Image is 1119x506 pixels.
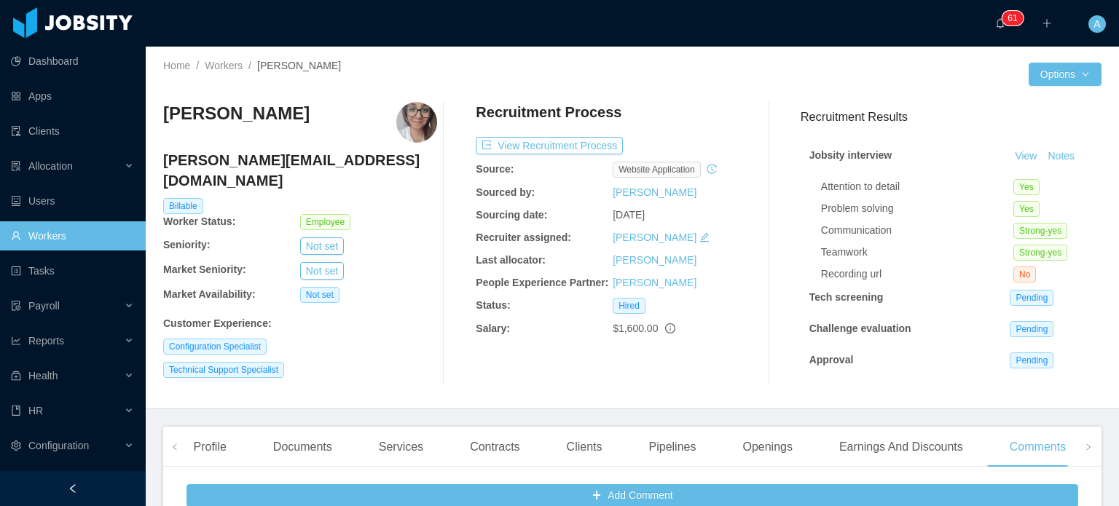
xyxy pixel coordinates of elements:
div: Services [367,427,435,467]
div: Contracts [458,427,531,467]
a: icon: appstoreApps [11,82,134,111]
span: info-circle [665,323,675,333]
a: Workers [205,60,243,71]
b: Market Seniority: [163,264,246,275]
div: Clients [555,427,614,467]
span: HR [28,405,43,416]
b: Customer Experience : [163,317,272,329]
span: Technical Support Specialist [163,362,284,378]
b: Worker Status: [163,216,235,227]
div: Problem solving [821,201,1013,216]
i: icon: edit [699,232,710,242]
p: 1 [1013,11,1018,25]
a: Home [163,60,190,71]
h4: Recruitment Process [476,102,621,122]
a: View [1010,150,1042,162]
i: icon: medicine-box [11,371,21,381]
div: Recording url [821,266,1013,282]
b: Status: [476,299,510,311]
h4: [PERSON_NAME][EMAIL_ADDRESS][DOMAIN_NAME] [163,150,437,191]
span: Payroll [28,300,60,312]
span: [DATE] [613,209,645,221]
a: icon: profileTasks [11,256,134,285]
div: Communication [821,223,1013,238]
div: Pipelines [637,427,708,467]
span: / [248,60,251,71]
button: Optionsicon: down [1029,63,1102,86]
b: Salary: [476,323,510,334]
span: website application [613,162,701,178]
span: Strong-yes [1013,245,1067,261]
span: Employee [300,214,350,230]
i: icon: file-protect [11,301,21,311]
span: Reports [28,335,64,347]
span: Pending [1010,321,1053,337]
span: / [196,60,199,71]
b: Last allocator: [476,254,546,266]
span: Yes [1013,179,1040,195]
div: Openings [731,427,804,467]
i: icon: book [11,406,21,416]
i: icon: line-chart [11,336,21,346]
i: icon: solution [11,161,21,171]
a: [PERSON_NAME] [613,186,696,198]
strong: Jobsity interview [809,149,892,161]
a: icon: robotUsers [11,186,134,216]
i: icon: plus [1042,18,1052,28]
strong: Approval [809,354,854,365]
a: [PERSON_NAME] [613,277,696,288]
span: No [1013,266,1036,282]
span: Yes [1013,201,1040,217]
div: Profile [181,427,237,467]
a: [PERSON_NAME] [613,254,696,266]
a: icon: auditClients [11,116,134,146]
span: Configuration [28,440,89,451]
button: icon: exportView Recruitment Process [476,137,623,154]
i: icon: left [171,443,178,451]
h3: Recruitment Results [801,108,1102,126]
span: Configuration Specialist [163,339,267,355]
span: Allocation [28,160,73,172]
a: icon: pie-chartDashboard [11,47,134,76]
div: Teamwork [821,245,1013,260]
a: icon: exportView Recruitment Process [476,140,623,151]
button: Notes [1042,148,1080,165]
p: 6 [1008,11,1013,25]
div: Documents [262,427,344,467]
button: Not set [300,262,344,280]
b: Seniority: [163,239,211,250]
div: Earnings And Discounts [828,427,975,467]
b: Market Availability: [163,288,256,300]
img: 27420732-8390-4c34-b40e-f1c1fe01d003_672402d9e9990-400w.png [396,102,437,143]
b: Sourced by: [476,186,535,198]
a: [PERSON_NAME] [613,232,696,243]
span: $1,600.00 [613,323,658,334]
strong: Tech screening [809,291,884,303]
i: icon: bell [995,18,1005,28]
div: Comments [998,427,1077,467]
span: [PERSON_NAME] [257,60,341,71]
i: icon: setting [11,440,21,451]
i: icon: history [707,164,717,174]
span: Pending [1010,290,1053,306]
a: icon: userWorkers [11,221,134,250]
sup: 61 [1002,11,1023,25]
i: icon: right [1085,443,1092,451]
b: Recruiter assigned: [476,232,571,243]
b: People Experience Partner: [476,277,608,288]
div: Attention to detail [821,179,1013,194]
span: Strong-yes [1013,223,1067,239]
b: Source: [476,163,514,175]
h3: [PERSON_NAME] [163,102,310,125]
span: Billable [163,198,203,214]
button: Not set [300,237,344,255]
span: Hired [613,298,645,314]
span: Not set [300,287,339,303]
strong: Challenge evaluation [809,323,911,334]
b: Sourcing date: [476,209,547,221]
span: Pending [1010,352,1053,368]
span: Health [28,370,58,382]
span: A [1094,15,1100,33]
